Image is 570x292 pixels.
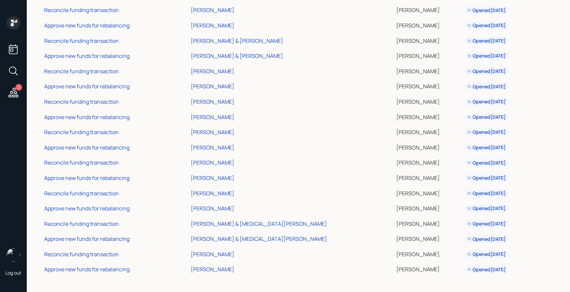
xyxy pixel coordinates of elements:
[191,52,283,60] div: [PERSON_NAME] & [PERSON_NAME]
[467,175,506,181] div: Opened [DATE]
[191,220,327,227] div: [PERSON_NAME] & [MEDICAL_DATA][PERSON_NAME]
[467,236,506,242] div: Opened [DATE]
[191,68,234,75] div: [PERSON_NAME]
[191,22,234,29] div: [PERSON_NAME]
[191,83,234,90] div: [PERSON_NAME]
[191,6,234,14] div: [PERSON_NAME]
[191,235,327,242] div: [PERSON_NAME] & [MEDICAL_DATA][PERSON_NAME]
[467,129,506,135] div: Opened [DATE]
[395,261,463,276] td: [PERSON_NAME]
[191,144,234,151] div: [PERSON_NAME]
[395,47,463,63] td: [PERSON_NAME]
[467,98,506,105] div: Opened [DATE]
[44,266,130,273] div: Approve new funds for rebalancing
[467,114,506,120] div: Opened [DATE]
[395,185,463,200] td: [PERSON_NAME]
[467,83,506,90] div: Opened [DATE]
[44,37,119,44] div: Reconcile funding transaction
[191,128,234,136] div: [PERSON_NAME]
[191,190,234,197] div: [PERSON_NAME]
[191,251,234,258] div: [PERSON_NAME]
[467,144,506,151] div: Opened [DATE]
[44,235,130,242] div: Approve new funds for rebalancing
[44,220,119,227] div: Reconcile funding transaction
[467,266,506,273] div: Opened [DATE]
[395,2,463,17] td: [PERSON_NAME]
[395,246,463,261] td: [PERSON_NAME]
[44,251,119,258] div: Reconcile funding transaction
[395,200,463,215] td: [PERSON_NAME]
[191,159,234,166] div: [PERSON_NAME]
[15,84,22,91] div: 2
[395,123,463,139] td: [PERSON_NAME]
[191,174,234,182] div: [PERSON_NAME]
[44,159,119,166] div: Reconcile funding transaction
[44,205,130,212] div: Approve new funds for rebalancing
[191,37,283,44] div: [PERSON_NAME] & [PERSON_NAME]
[44,174,130,182] div: Approve new funds for rebalancing
[395,78,463,93] td: [PERSON_NAME]
[395,169,463,185] td: [PERSON_NAME]
[191,98,234,105] div: [PERSON_NAME]
[395,17,463,32] td: [PERSON_NAME]
[467,53,506,59] div: Opened [DATE]
[467,22,506,29] div: Opened [DATE]
[44,144,130,151] div: Approve new funds for rebalancing
[395,139,463,154] td: [PERSON_NAME]
[467,160,506,166] div: Opened [DATE]
[44,98,119,105] div: Reconcile funding transaction
[44,128,119,136] div: Reconcile funding transaction
[395,154,463,170] td: [PERSON_NAME]
[191,266,234,273] div: [PERSON_NAME]
[191,205,234,212] div: [PERSON_NAME]
[44,22,130,29] div: Approve new funds for rebalancing
[191,113,234,121] div: [PERSON_NAME]
[395,63,463,78] td: [PERSON_NAME]
[467,190,506,197] div: Opened [DATE]
[395,215,463,230] td: [PERSON_NAME]
[5,270,21,276] div: Log out
[395,32,463,47] td: [PERSON_NAME]
[467,37,506,44] div: Opened [DATE]
[395,230,463,246] td: [PERSON_NAME]
[44,113,130,121] div: Approve new funds for rebalancing
[395,93,463,108] td: [PERSON_NAME]
[44,68,119,75] div: Reconcile funding transaction
[7,248,20,262] img: sami-boghos-headshot.png
[467,220,506,227] div: Opened [DATE]
[44,190,119,197] div: Reconcile funding transaction
[467,68,506,75] div: Opened [DATE]
[467,7,506,14] div: Opened [DATE]
[44,83,130,90] div: Approve new funds for rebalancing
[467,205,506,212] div: Opened [DATE]
[44,6,119,14] div: Reconcile funding transaction
[44,52,130,60] div: Approve new funds for rebalancing
[395,108,463,124] td: [PERSON_NAME]
[467,251,506,258] div: Opened [DATE]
